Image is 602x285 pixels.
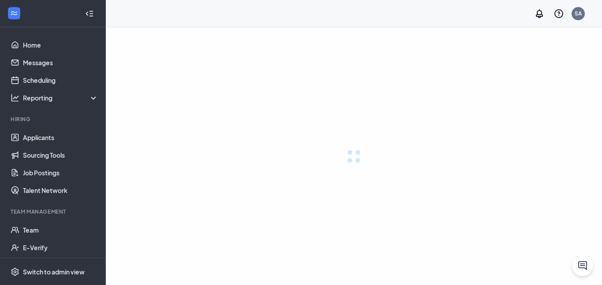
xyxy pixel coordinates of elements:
a: Scheduling [23,71,98,89]
div: Switch to admin view [23,267,85,276]
a: Documents [23,256,98,274]
div: Hiring [11,115,97,123]
svg: Notifications [534,8,545,19]
svg: Analysis [11,93,19,102]
a: Team [23,221,98,239]
svg: WorkstreamLogo [10,9,19,18]
a: Applicants [23,129,98,146]
div: Team Management [11,208,97,215]
svg: Collapse [85,9,94,18]
a: Talent Network [23,181,98,199]
svg: QuestionInfo [554,8,564,19]
div: SA [575,10,582,17]
a: Home [23,36,98,54]
div: Reporting [23,93,99,102]
a: Messages [23,54,98,71]
a: Sourcing Tools [23,146,98,164]
svg: Settings [11,267,19,276]
a: Job Postings [23,164,98,181]
a: E-Verify [23,239,98,256]
button: ChatActive [572,255,593,276]
svg: ChatActive [577,260,588,271]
